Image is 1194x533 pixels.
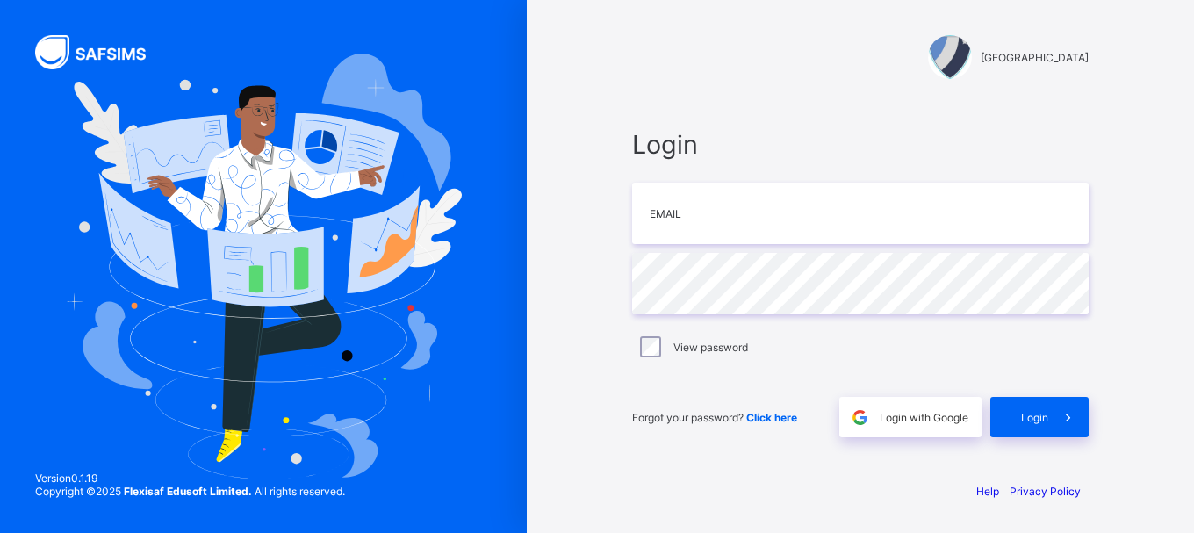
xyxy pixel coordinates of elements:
[850,407,870,428] img: google.396cfc9801f0270233282035f929180a.svg
[976,485,999,498] a: Help
[632,129,1089,160] span: Login
[880,411,968,424] span: Login with Google
[632,411,797,424] span: Forgot your password?
[746,411,797,424] a: Click here
[35,35,167,69] img: SAFSIMS Logo
[1021,411,1048,424] span: Login
[65,54,462,480] img: Hero Image
[673,341,748,354] label: View password
[981,51,1089,64] span: [GEOGRAPHIC_DATA]
[1010,485,1081,498] a: Privacy Policy
[124,485,252,498] strong: Flexisaf Edusoft Limited.
[35,472,345,485] span: Version 0.1.19
[35,485,345,498] span: Copyright © 2025 All rights reserved.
